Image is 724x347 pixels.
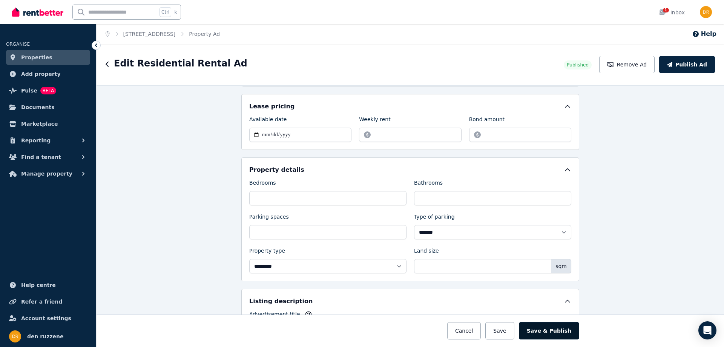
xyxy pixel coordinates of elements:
[21,136,51,145] span: Reporting
[249,247,285,258] label: Property type
[21,86,37,95] span: Pulse
[6,50,90,65] a: Properties
[659,56,715,73] button: Publish Ad
[27,332,63,341] span: den ruzzene
[658,9,685,16] div: Inbox
[519,322,579,339] button: Save & Publish
[97,24,229,44] nav: Breadcrumb
[469,116,505,126] label: Bond amount
[567,62,589,68] span: Published
[6,311,90,326] a: Account settings
[21,281,56,290] span: Help centre
[414,179,443,190] label: Bathrooms
[6,294,90,309] a: Refer a friend
[6,66,90,82] a: Add property
[21,119,58,128] span: Marketplace
[359,116,390,126] label: Weekly rent
[40,87,56,94] span: BETA
[21,103,55,112] span: Documents
[6,278,90,293] a: Help centre
[663,8,669,12] span: 1
[21,69,61,79] span: Add property
[6,83,90,98] a: PulseBETA
[447,322,481,339] button: Cancel
[160,7,171,17] span: Ctrl
[12,6,63,18] img: RentBetter
[249,165,304,174] h5: Property details
[249,213,289,224] label: Parking spaces
[21,314,71,323] span: Account settings
[6,166,90,181] button: Manage property
[249,102,295,111] h5: Lease pricing
[414,247,439,258] label: Land size
[485,322,514,339] button: Save
[21,297,62,306] span: Refer a friend
[249,116,287,126] label: Available date
[6,100,90,115] a: Documents
[9,330,21,342] img: den ruzzene
[692,29,716,39] button: Help
[599,56,655,73] button: Remove Ad
[249,179,276,190] label: Bedrooms
[21,153,61,162] span: Find a tenant
[6,133,90,148] button: Reporting
[6,150,90,165] button: Find a tenant
[21,53,52,62] span: Properties
[123,31,176,37] a: [STREET_ADDRESS]
[6,42,30,47] span: ORGANISE
[249,310,300,321] label: Advertisement title
[700,6,712,18] img: den ruzzene
[414,213,455,224] label: Type of parking
[114,57,247,69] h1: Edit Residential Rental Ad
[21,169,72,178] span: Manage property
[189,31,220,37] a: Property Ad
[698,321,716,339] div: Open Intercom Messenger
[249,297,313,306] h5: Listing description
[6,116,90,131] a: Marketplace
[174,9,177,15] span: k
